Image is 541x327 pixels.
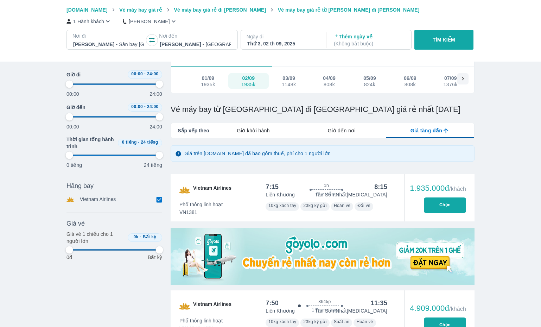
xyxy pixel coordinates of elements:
span: Sắp xếp theo [178,127,209,134]
p: Thêm ngày về [334,33,405,47]
span: - [138,140,139,145]
span: /khách [449,306,466,312]
span: 10kg xách tay [268,319,296,324]
button: [PERSON_NAME] [123,18,177,25]
p: Vietnam Airlines [80,196,116,203]
button: 1 Hành khách [66,18,112,25]
span: Thời gian tổng hành trình [66,136,115,150]
p: Tân Sơn Nhất [MEDICAL_DATA] [315,191,387,198]
span: Vietnam Airlines [193,184,231,196]
div: scrollable day and price [188,73,457,89]
div: lab API tabs example [209,123,474,138]
span: 0k [134,234,139,239]
span: 00:00 [131,104,143,109]
div: 07/09 [444,75,457,82]
p: Bất kỳ [148,254,162,261]
div: 02/09 [242,75,255,82]
p: 0đ [66,254,72,261]
div: 808k [323,82,335,87]
p: Giá vé 1 chiều cho 1 người lớn [66,231,125,245]
h1: Vé máy bay từ [GEOGRAPHIC_DATA] đi [GEOGRAPHIC_DATA] giá rẻ nhất [DATE] [171,105,475,114]
div: 11:35 [371,299,387,307]
span: Đổi vé [357,203,370,208]
span: Giờ đi [66,71,81,78]
span: Vietnam Airlines [193,301,231,312]
span: /khách [449,186,466,192]
span: 0 tiếng [122,140,137,145]
p: 0 tiếng [66,162,82,169]
p: 24:00 [149,90,162,98]
span: 10kg xách tay [268,203,296,208]
span: Phổ thông linh hoạt [179,317,223,324]
span: Phổ thông linh hoạt [179,201,223,208]
div: 7:15 [266,183,279,191]
div: 03/09 [282,75,295,82]
p: [PERSON_NAME] [129,18,170,25]
span: 24 tiếng [141,140,158,145]
span: [DOMAIN_NAME] [66,7,108,13]
p: Nơi đến [159,32,231,39]
span: 00:00 [131,71,143,76]
img: media-0 [171,228,475,285]
span: 1h [324,183,329,188]
p: Tân Sơn Nhất [MEDICAL_DATA] [315,307,387,314]
span: Hãng bay [66,182,94,190]
span: Suất ăn [334,319,350,324]
p: 24 tiếng [144,162,162,169]
span: Vé máy bay giá rẻ đi [PERSON_NAME] [174,7,266,13]
span: - [144,71,146,76]
div: 06/09 [404,75,416,82]
span: Vé máy bay giá rẻ từ [PERSON_NAME] đi [PERSON_NAME] [278,7,420,13]
span: Vé máy bay giá rẻ [119,7,162,13]
div: 1935k [201,82,215,87]
p: Giá trên [DOMAIN_NAME] đã bao gồm thuế, phí cho 1 người lớn [184,150,331,157]
span: 3h45p [318,299,331,304]
span: 23kg ký gửi [303,319,326,324]
span: Hoàn vé [356,319,373,324]
span: VN1381 [179,209,223,216]
p: ( Không bắt buộc ) [334,40,405,47]
div: 7:50 [266,299,279,307]
p: Ngày đi [247,33,319,40]
span: - [140,234,141,239]
div: 4.909.000đ [410,304,466,313]
span: Bất kỳ [143,234,157,239]
div: 1376k [444,82,458,87]
button: Chọn [424,197,466,213]
p: 00:00 [66,90,79,98]
div: 01/09 [202,75,215,82]
p: 24:00 [149,123,162,130]
span: Giờ khởi hành [237,127,270,134]
p: Liên Khương [266,307,295,314]
img: VN [179,301,190,312]
p: 1 Hành khách [73,18,104,25]
span: 24:00 [147,104,159,109]
div: 1148k [282,82,296,87]
p: TÌM KIẾM [433,36,455,43]
span: Hoàn vé [334,203,351,208]
div: 824k [364,82,376,87]
span: Giá vé [66,219,85,228]
div: 808k [404,82,416,87]
span: Giờ đến nơi [328,127,356,134]
div: 04/09 [323,75,336,82]
p: 00:00 [66,123,79,130]
div: 05/09 [363,75,376,82]
div: 1935k [241,82,255,87]
span: Giá tăng dần [410,127,442,134]
span: Giờ đến [66,104,85,111]
span: 23kg ký gửi [303,203,326,208]
span: 24:00 [147,71,159,76]
div: 1.935.000đ [410,184,466,193]
div: Thứ 3, 02 th 09, 2025 [247,40,318,47]
button: TÌM KIẾM [414,30,473,50]
span: - [144,104,146,109]
p: Nơi đi [72,32,145,39]
p: Liên Khương [266,191,295,198]
nav: breadcrumb [66,6,475,13]
div: 8:15 [374,183,387,191]
img: VN [179,184,190,196]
